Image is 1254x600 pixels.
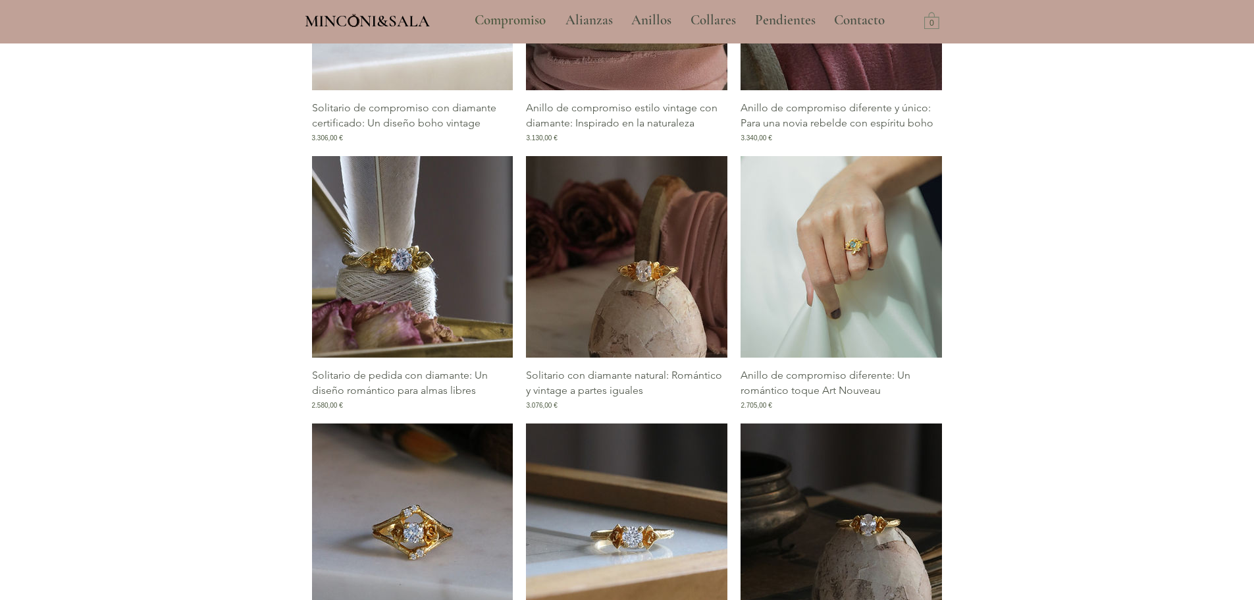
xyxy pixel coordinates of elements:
[439,4,921,37] nav: Sitio
[929,19,934,28] text: 0
[526,133,557,143] span: 3.130,00 €
[741,101,942,130] p: Anillo de compromiso diferente y único: Para una novia rebelde con espíritu boho
[741,101,942,143] a: Anillo de compromiso diferente y único: Para una novia rebelde con espíritu boho3.340,00 €
[526,101,727,143] a: Anillo de compromiso estilo vintage con diamante: Inspirado en la naturaleza3.130,00 €
[312,156,513,410] div: Galería de Solitario de pedida con diamante: Un diseño romántico para almas libres
[827,4,891,37] p: Contacto
[684,4,743,37] p: Collares
[741,133,771,143] span: 3.340,00 €
[625,4,678,37] p: Anillos
[741,368,942,398] p: Anillo de compromiso diferente: Un romántico toque Art Nouveau
[741,368,942,410] a: Anillo de compromiso diferente: Un romántico toque Art Nouveau2.705,00 €
[526,368,727,398] p: Solitario con diamante natural: Romántico y vintage a partes iguales
[468,4,552,37] p: Compromiso
[305,9,430,30] a: MINCONI&SALA
[465,4,556,37] a: Compromiso
[348,14,359,27] img: Minconi Sala
[559,4,619,37] p: Alianzas
[745,4,824,37] a: Pendientes
[312,368,513,398] p: Solitario de pedida con diamante: Un diseño romántico para almas libres
[748,4,822,37] p: Pendientes
[556,4,621,37] a: Alianzas
[312,101,513,130] p: Solitario de compromiso con diamante certificado: Un diseño boho vintage
[824,4,895,37] a: Contacto
[741,156,942,410] div: Galería de Anillo de compromiso diferente: Un romántico toque Art Nouveau
[741,400,771,410] span: 2.705,00 €
[305,11,430,31] span: MINCONI&SALA
[681,4,745,37] a: Collares
[526,101,727,130] p: Anillo de compromiso estilo vintage con diamante: Inspirado en la naturaleza
[924,11,939,29] a: Carrito con 0 ítems
[621,4,681,37] a: Anillos
[526,368,727,410] a: Solitario con diamante natural: Romántico y vintage a partes iguales3.076,00 €
[526,156,727,410] div: Galería de Solitario con diamante natural: Romántico y vintage a partes iguales
[312,400,343,410] span: 2.580,00 €
[526,400,557,410] span: 3.076,00 €
[312,133,343,143] span: 3.306,00 €
[312,368,513,410] a: Solitario de pedida con diamante: Un diseño romántico para almas libres2.580,00 €
[312,101,513,143] a: Solitario de compromiso con diamante certificado: Un diseño boho vintage3.306,00 €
